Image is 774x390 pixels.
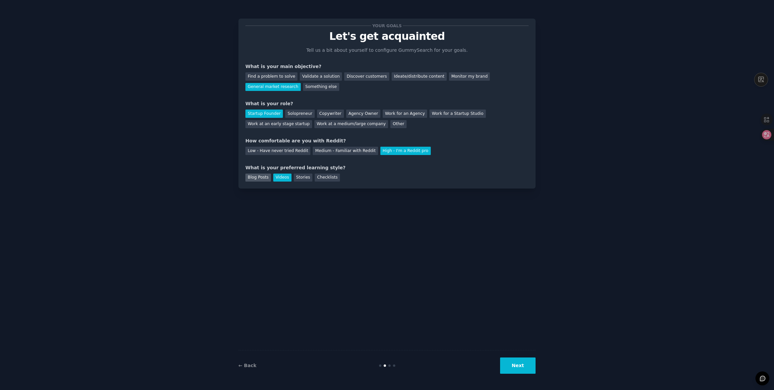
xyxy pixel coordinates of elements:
span: Your goals [371,22,403,29]
div: Agency Owner [346,110,380,118]
div: Monitor my brand [449,72,490,81]
div: Solopreneur [285,110,314,118]
div: Work for a Startup Studio [429,110,485,118]
div: Validate a solution [300,72,342,81]
div: What is your role? [245,100,529,107]
div: General market research [245,83,301,91]
div: Low - Have never tried Reddit [245,147,310,155]
a: ← Back [238,363,256,368]
div: What is your main objective? [245,63,529,70]
div: Work for an Agency [383,110,427,118]
div: Work at an early stage startup [245,120,312,128]
div: Find a problem to solve [245,72,297,81]
div: Work at a medium/large company [314,120,388,128]
button: Next [500,357,536,374]
div: Blog Posts [245,174,271,182]
div: What is your preferred learning style? [245,164,529,171]
div: High - I'm a Reddit pro [380,147,431,155]
p: Let's get acquainted [245,31,529,42]
div: Medium - Familiar with Reddit [313,147,378,155]
p: Tell us a bit about yourself to configure GummySearch for your goals. [303,47,471,54]
div: Other [390,120,407,128]
div: Discover customers [344,72,389,81]
div: Stories [294,174,312,182]
div: Checklists [315,174,340,182]
div: Startup Founder [245,110,283,118]
div: Something else [303,83,339,91]
div: Videos [273,174,291,182]
div: Ideate/distribute content [392,72,447,81]
div: Copywriter [317,110,344,118]
div: How comfortable are you with Reddit? [245,137,529,144]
